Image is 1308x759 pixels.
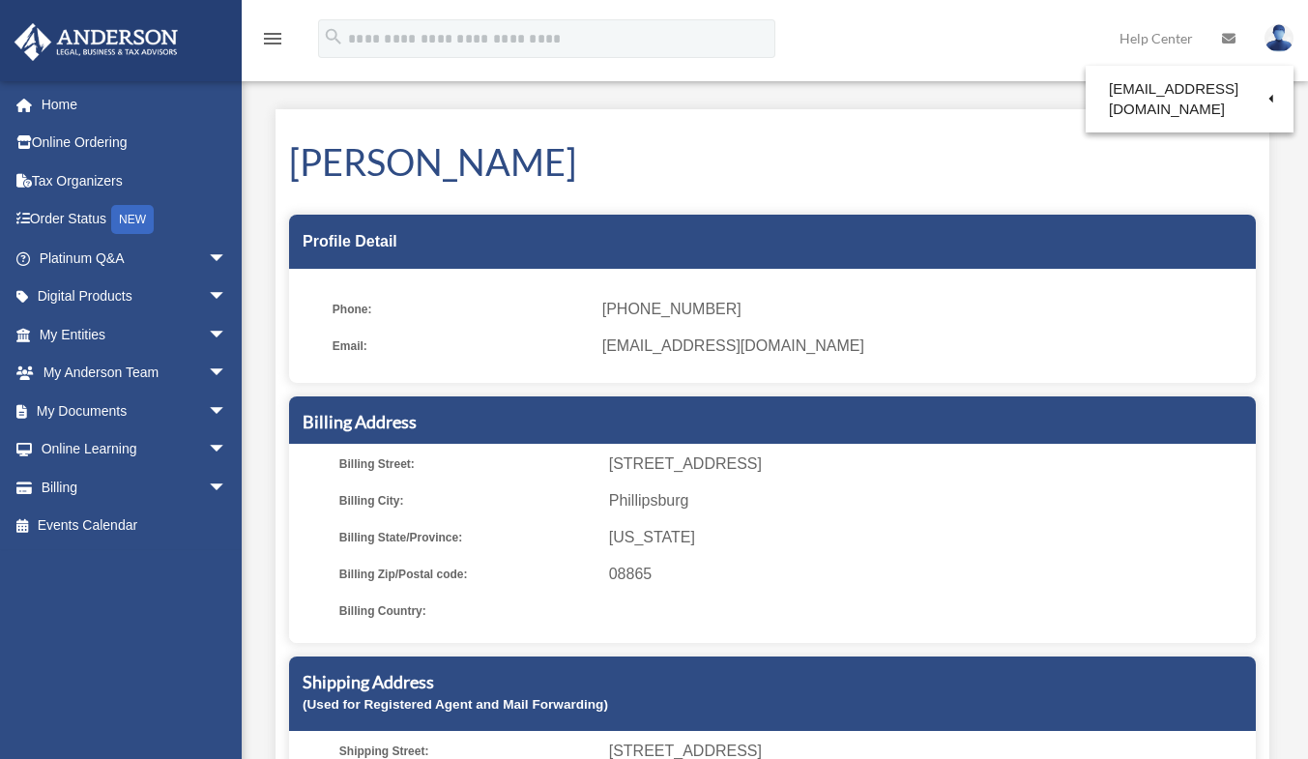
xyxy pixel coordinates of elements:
[609,524,1249,551] span: [US_STATE]
[14,277,256,316] a: Digital Productsarrow_drop_down
[14,200,256,240] a: Order StatusNEW
[303,410,1242,434] h5: Billing Address
[1086,71,1293,128] a: [EMAIL_ADDRESS][DOMAIN_NAME]
[609,561,1249,588] span: 08865
[303,670,1242,694] h5: Shipping Address
[208,430,247,470] span: arrow_drop_down
[14,468,256,507] a: Billingarrow_drop_down
[14,161,256,200] a: Tax Organizers
[111,205,154,234] div: NEW
[339,561,596,588] span: Billing Zip/Postal code:
[339,487,596,514] span: Billing City:
[289,215,1256,269] div: Profile Detail
[609,451,1249,478] span: [STREET_ADDRESS]
[1264,24,1293,52] img: User Pic
[14,239,256,277] a: Platinum Q&Aarrow_drop_down
[339,451,596,478] span: Billing Street:
[333,296,589,323] span: Phone:
[208,392,247,431] span: arrow_drop_down
[289,136,1256,188] h1: [PERSON_NAME]
[14,354,256,393] a: My Anderson Teamarrow_drop_down
[609,487,1249,514] span: Phillipsburg
[14,85,256,124] a: Home
[303,697,608,712] small: (Used for Registered Agent and Mail Forwarding)
[602,333,1242,360] span: [EMAIL_ADDRESS][DOMAIN_NAME]
[208,354,247,394] span: arrow_drop_down
[14,315,256,354] a: My Entitiesarrow_drop_down
[14,124,256,162] a: Online Ordering
[208,239,247,278] span: arrow_drop_down
[208,315,247,355] span: arrow_drop_down
[339,524,596,551] span: Billing State/Province:
[339,598,596,625] span: Billing Country:
[14,430,256,469] a: Online Learningarrow_drop_down
[9,23,184,61] img: Anderson Advisors Platinum Portal
[261,34,284,50] a: menu
[14,392,256,430] a: My Documentsarrow_drop_down
[208,468,247,508] span: arrow_drop_down
[602,296,1242,323] span: [PHONE_NUMBER]
[14,507,256,545] a: Events Calendar
[208,277,247,317] span: arrow_drop_down
[261,27,284,50] i: menu
[333,333,589,360] span: Email:
[323,26,344,47] i: search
